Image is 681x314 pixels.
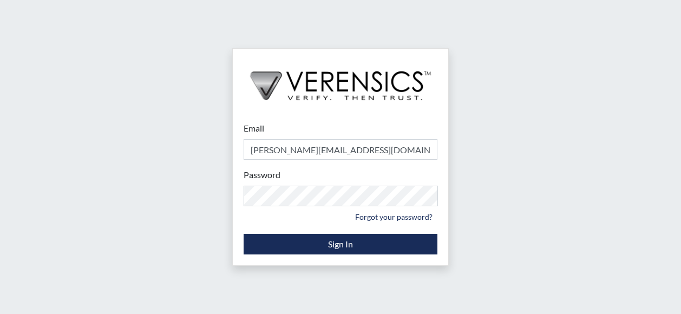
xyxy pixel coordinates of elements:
button: Sign In [244,234,437,254]
img: logo-wide-black.2aad4157.png [233,49,448,112]
label: Password [244,168,280,181]
input: Email [244,139,437,160]
a: Forgot your password? [350,208,437,225]
label: Email [244,122,264,135]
